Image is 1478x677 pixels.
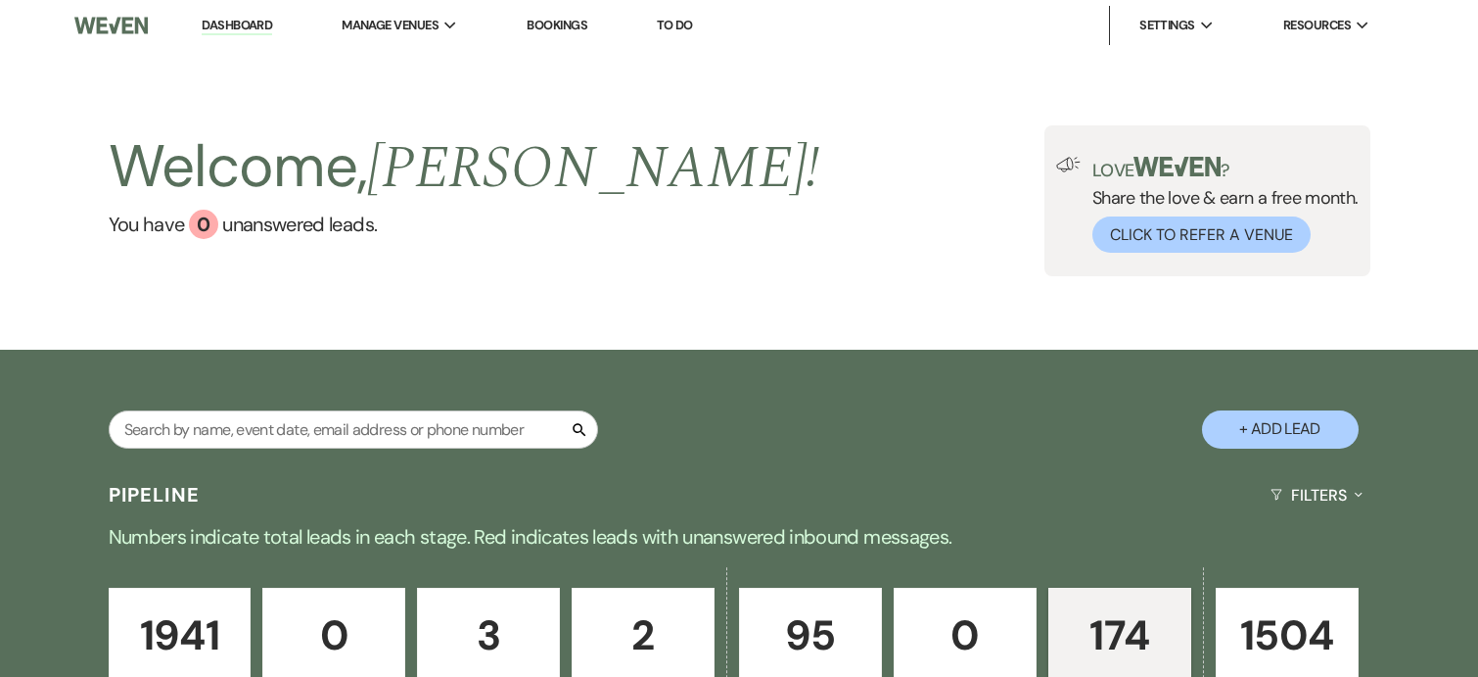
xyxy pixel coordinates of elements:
[1092,217,1311,253] button: Click to Refer a Venue
[202,17,272,35] a: Dashboard
[121,603,239,668] p: 1941
[1092,157,1359,179] p: Love ?
[1228,603,1346,668] p: 1504
[109,210,820,239] a: You have 0 unanswered leads.
[74,5,148,46] img: Weven Logo
[1283,16,1351,35] span: Resources
[752,603,869,668] p: 95
[1061,603,1178,668] p: 174
[342,16,439,35] span: Manage Venues
[1081,157,1359,253] div: Share the love & earn a free month.
[906,603,1024,668] p: 0
[275,603,393,668] p: 0
[1139,16,1195,35] span: Settings
[657,17,693,33] a: To Do
[109,481,201,508] h3: Pipeline
[367,123,819,214] span: [PERSON_NAME] !
[1056,157,1081,172] img: loud-speaker-illustration.svg
[34,521,1444,553] p: Numbers indicate total leads in each stage. Red indicates leads with unanswered inbound messages.
[1263,469,1369,521] button: Filters
[584,603,702,668] p: 2
[527,17,587,33] a: Bookings
[109,125,820,210] h2: Welcome,
[189,210,218,239] div: 0
[109,411,598,449] input: Search by name, event date, email address or phone number
[1202,411,1359,449] button: + Add Lead
[1133,157,1221,176] img: weven-logo-green.svg
[430,603,547,668] p: 3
